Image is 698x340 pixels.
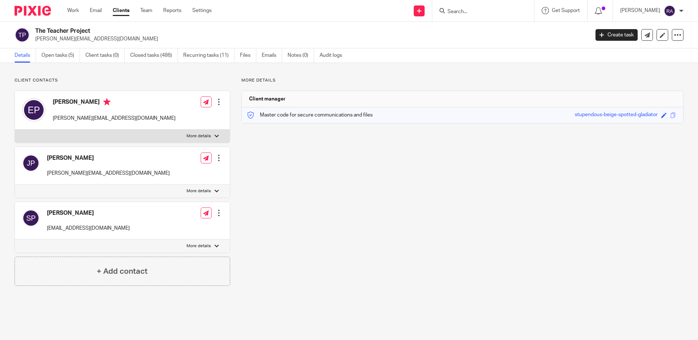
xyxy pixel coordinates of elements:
p: [PERSON_NAME][EMAIL_ADDRESS][DOMAIN_NAME] [53,115,176,122]
img: svg%3E [22,209,40,227]
a: Closed tasks (486) [130,48,178,63]
h4: [PERSON_NAME] [47,209,130,217]
p: [PERSON_NAME] [620,7,660,14]
i: Primary [103,98,111,106]
a: Notes (0) [288,48,314,63]
img: svg%3E [15,27,30,43]
a: Recurring tasks (11) [183,48,234,63]
a: Audit logs [320,48,348,63]
p: Client contacts [15,78,230,83]
a: Send new email [641,29,653,41]
a: Email [90,7,102,14]
h2: The Teacher Project [35,27,475,35]
h3: Client manager [249,95,286,103]
input: Search [447,9,512,15]
a: Emails [262,48,282,63]
p: More details [186,188,211,194]
h4: + Add contact [97,266,148,277]
a: Details [15,48,36,63]
img: Pixie [15,6,51,16]
p: More details [186,243,211,249]
p: [EMAIL_ADDRESS][DOMAIN_NAME] [47,225,130,232]
a: Edit client [657,29,668,41]
img: svg%3E [664,5,675,17]
div: stupendous-beige-spotted-gladiator [575,111,658,119]
p: More details [241,78,683,83]
h4: [PERSON_NAME] [47,154,170,162]
img: svg%3E [22,154,40,172]
p: More details [186,133,211,139]
a: Team [140,7,152,14]
img: svg%3E [22,98,45,122]
a: Settings [192,7,212,14]
a: Open tasks (5) [41,48,80,63]
h4: [PERSON_NAME] [53,98,176,107]
span: Copy to clipboard [670,112,676,118]
a: Create task [595,29,638,41]
a: Files [240,48,256,63]
a: Clients [113,7,129,14]
span: Edit code [661,112,667,118]
p: [PERSON_NAME][EMAIL_ADDRESS][DOMAIN_NAME] [35,35,585,43]
p: [PERSON_NAME][EMAIL_ADDRESS][DOMAIN_NAME] [47,170,170,177]
a: Work [67,7,79,14]
p: Master code for secure communications and files [247,111,373,119]
span: Get Support [552,8,580,13]
a: Client tasks (0) [85,48,125,63]
a: Reports [163,7,181,14]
